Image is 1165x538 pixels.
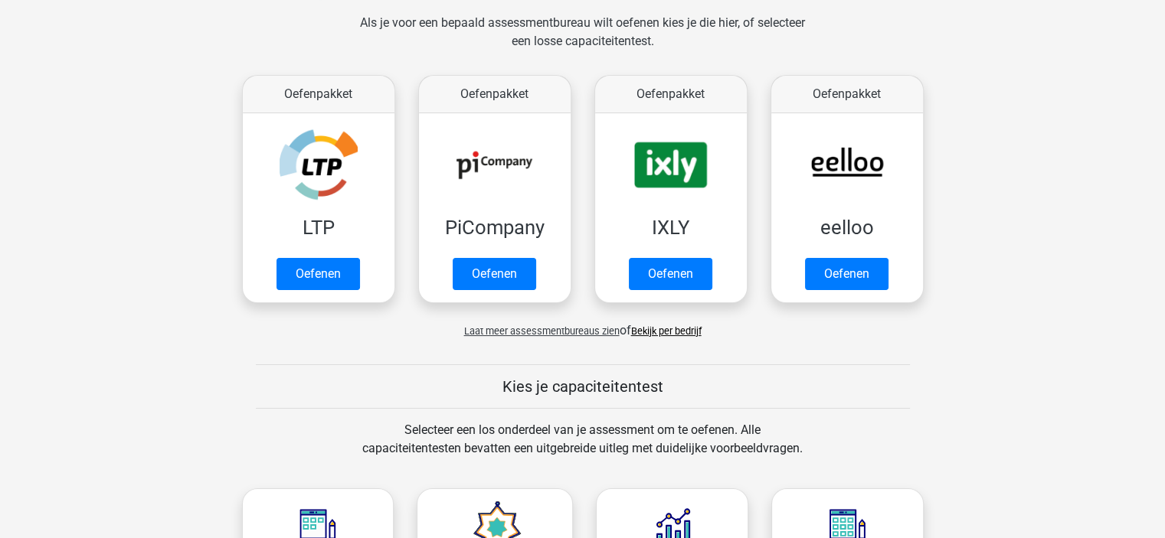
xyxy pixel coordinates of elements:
span: Laat meer assessmentbureaus zien [464,325,620,337]
h5: Kies je capaciteitentest [256,377,910,396]
a: Oefenen [629,258,712,290]
a: Oefenen [277,258,360,290]
a: Oefenen [805,258,888,290]
a: Bekijk per bedrijf [631,325,702,337]
a: Oefenen [453,258,536,290]
div: of [231,309,935,340]
div: Selecteer een los onderdeel van je assessment om te oefenen. Alle capaciteitentesten bevatten een... [348,421,817,476]
div: Als je voor een bepaald assessmentbureau wilt oefenen kies je die hier, of selecteer een losse ca... [348,14,817,69]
